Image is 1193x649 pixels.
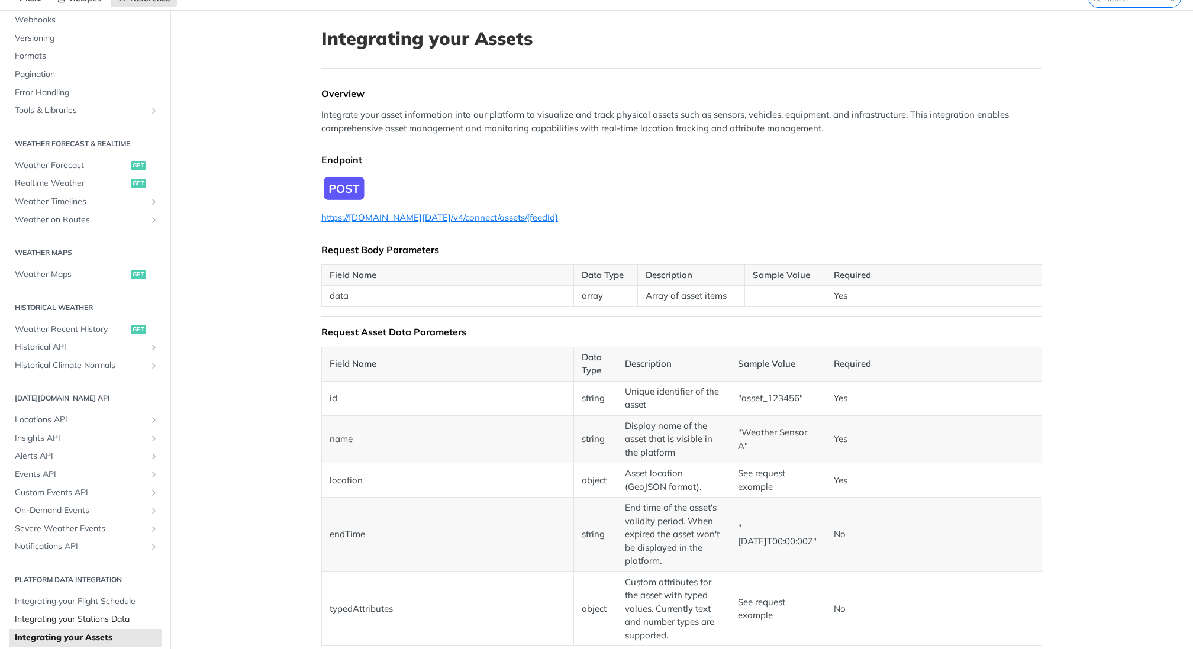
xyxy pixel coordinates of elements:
h2: [DATE][DOMAIN_NAME] API [9,393,162,403]
td: Yes [826,463,1042,498]
a: Formats [9,47,162,65]
span: Events API [15,469,146,480]
span: Severe Weather Events [15,523,146,535]
td: Display name of the asset that is visible in the platform [617,415,730,463]
a: Historical Climate NormalsShow subpages for Historical Climate Normals [9,357,162,374]
td: array [573,286,637,307]
a: Error Handling [9,84,162,102]
p: Integrate your asset information into our platform to visualize and track physical assets such as... [321,108,1042,135]
a: Events APIShow subpages for Events API [9,466,162,483]
button: Show subpages for Events API [149,470,159,479]
a: Integrating your Flight Schedule [9,593,162,611]
span: Integrating your Stations Data [15,614,159,625]
button: Show subpages for Locations API [149,415,159,425]
h1: Integrating your Assets [321,28,1042,49]
a: Weather TimelinesShow subpages for Weather Timelines [9,193,162,211]
a: Versioning [9,30,162,47]
td: No [826,571,1042,646]
strong: Description [646,269,692,280]
span: Custom Events API [15,487,146,499]
button: Show subpages for Historical API [149,343,159,352]
button: Show subpages for Tools & Libraries [149,106,159,115]
a: Weather Mapsget [9,266,162,283]
td: location [322,463,574,498]
span: Locations API [15,414,146,426]
h2: Weather Maps [9,247,162,258]
td: No [826,498,1042,572]
td: Custom attributes for the asset with typed values. Currently text and number types are supported. [617,571,730,646]
button: Show subpages for Insights API [149,434,159,443]
span: Webhooks [15,14,159,26]
td: "asset_123456" [730,381,826,415]
td: endTime [322,498,574,572]
td: Yes [826,415,1042,463]
span: Realtime Weather [15,177,128,189]
span: Weather Maps [15,269,128,280]
button: Show subpages for Severe Weather Events [149,524,159,534]
a: https://[DOMAIN_NAME][DATE]/v4/connect/assets/{feedId} [321,212,558,223]
strong: Sample Value [753,269,810,280]
span: Pagination [15,69,159,80]
a: On-Demand EventsShow subpages for On-Demand Events [9,502,162,519]
img: Endpoint Icon [321,175,366,202]
td: Yes [826,286,1042,307]
a: Locations APIShow subpages for Locations API [9,411,162,429]
span: get [131,161,146,170]
strong: Data Type [582,269,624,280]
span: Error Handling [15,87,159,99]
td: See request example [730,571,826,646]
a: Integrating your Assets [9,629,162,647]
td: See request example [730,463,826,498]
h2: Historical Weather [9,302,162,313]
a: Weather Recent Historyget [9,321,162,338]
th: Description [617,347,730,381]
button: Show subpages for Custom Events API [149,488,159,498]
button: Show subpages for On-Demand Events [149,506,159,515]
td: Asset location (GeoJSON format). [617,463,730,498]
td: "[DATE]T00:00:00Z" [730,498,826,572]
a: Custom Events APIShow subpages for Custom Events API [9,484,162,502]
strong: Field Name [330,269,376,280]
td: data [322,286,574,307]
td: object [573,571,617,646]
span: get [131,325,146,334]
span: On-Demand Events [15,505,146,516]
button: Show subpages for Weather on Routes [149,215,159,225]
span: Weather Forecast [15,160,128,172]
td: Unique identifier of the asset [617,381,730,415]
th: Data Type [573,347,617,381]
span: Insights API [15,432,146,444]
h2: Platform DATA integration [9,574,162,585]
th: Required [826,347,1042,381]
a: Pagination [9,66,162,83]
strong: Required [834,269,871,280]
td: typedAttributes [322,571,574,646]
button: Show subpages for Historical Climate Normals [149,361,159,370]
th: Field Name [322,347,574,381]
a: Weather Forecastget [9,157,162,175]
td: string [573,415,617,463]
button: Show subpages for Weather Timelines [149,197,159,206]
td: Array of asset items [638,286,745,307]
td: object [573,463,617,498]
span: Historical API [15,341,146,353]
td: End time of the asset's validity period. When expired the asset won't be displayed in the platform. [617,498,730,572]
a: Historical APIShow subpages for Historical API [9,338,162,356]
td: string [573,381,617,415]
div: Request Asset Data Parameters [321,326,1042,338]
span: Historical Climate Normals [15,360,146,372]
a: Integrating your Stations Data [9,611,162,628]
td: Yes [826,381,1042,415]
div: Endpoint [321,154,1042,166]
span: Weather Recent History [15,324,128,335]
a: Severe Weather EventsShow subpages for Severe Weather Events [9,520,162,538]
a: Realtime Weatherget [9,175,162,192]
th: Sample Value [730,347,826,381]
button: Show subpages for Notifications API [149,542,159,551]
td: id [322,381,574,415]
span: get [131,270,146,279]
a: Notifications APIShow subpages for Notifications API [9,538,162,556]
td: string [573,498,617,572]
span: Notifications API [15,541,146,553]
span: Weather on Routes [15,214,146,226]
